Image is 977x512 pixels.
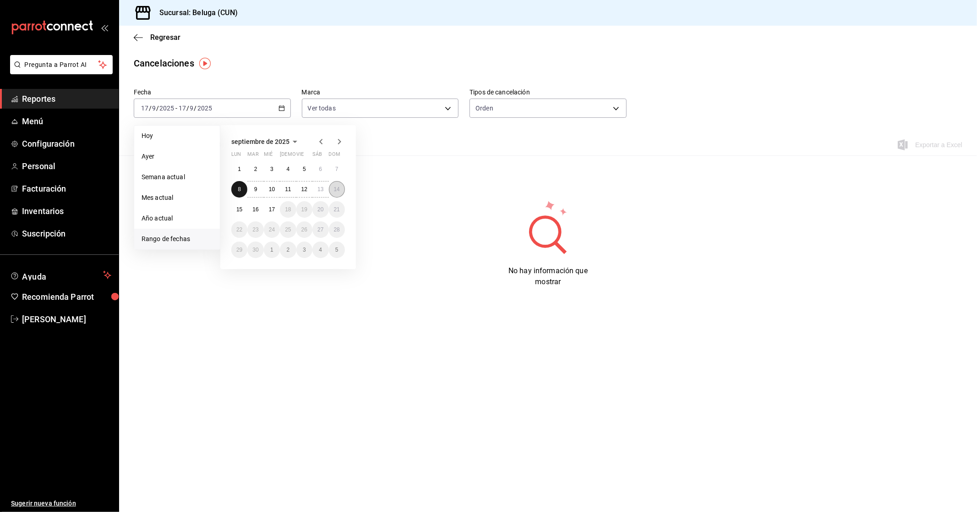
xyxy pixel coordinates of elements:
abbr: jueves [280,151,334,161]
button: 25 de septiembre de 2025 [280,221,296,238]
span: Ayuda [22,270,99,281]
abbr: 16 de septiembre de 2025 [252,206,258,213]
img: Tooltip marker [199,58,211,69]
button: 8 de septiembre de 2025 [231,181,247,198]
button: 16 de septiembre de 2025 [247,201,263,218]
span: [PERSON_NAME] [22,313,111,325]
abbr: 1 de octubre de 2025 [270,247,273,253]
button: 4 de octubre de 2025 [312,242,328,258]
label: Fecha [134,89,291,96]
abbr: 28 de septiembre de 2025 [334,226,340,233]
input: ---- [197,105,213,112]
abbr: 14 de septiembre de 2025 [334,186,340,193]
abbr: 13 de septiembre de 2025 [317,186,323,193]
span: Recomienda Parrot [22,291,111,303]
span: Ver todas [308,104,336,113]
input: -- [152,105,156,112]
button: septiembre de 2025 [231,136,300,147]
button: 21 de septiembre de 2025 [329,201,345,218]
button: 11 de septiembre de 2025 [280,181,296,198]
button: 27 de septiembre de 2025 [312,221,328,238]
span: Pregunta a Parrot AI [25,60,98,70]
abbr: 20 de septiembre de 2025 [317,206,323,213]
button: 1 de octubre de 2025 [264,242,280,258]
span: Orden [475,104,493,113]
span: Año actual [142,214,213,223]
abbr: 26 de septiembre de 2025 [301,226,307,233]
span: septiembre de 2025 [231,138,289,145]
button: 15 de septiembre de 2025 [231,201,247,218]
h3: Sucursal: Beluga (CUN) [152,7,238,18]
abbr: 18 de septiembre de 2025 [285,206,291,213]
button: 20 de septiembre de 2025 [312,201,328,218]
button: 29 de septiembre de 2025 [231,242,247,258]
span: Menú [22,115,111,127]
abbr: 2 de septiembre de 2025 [254,166,257,172]
span: Mes actual [142,193,213,203]
span: / [186,105,189,112]
abbr: 3 de septiembre de 2025 [270,166,273,172]
input: -- [141,105,149,112]
span: / [194,105,197,112]
button: 28 de septiembre de 2025 [329,221,345,238]
button: 12 de septiembre de 2025 [296,181,312,198]
span: Inventarios [22,205,111,217]
abbr: 6 de septiembre de 2025 [319,166,322,172]
span: Semana actual [142,172,213,182]
abbr: viernes [296,151,304,161]
button: 24 de septiembre de 2025 [264,221,280,238]
abbr: 10 de septiembre de 2025 [269,186,275,193]
button: 30 de septiembre de 2025 [247,242,263,258]
button: 17 de septiembre de 2025 [264,201,280,218]
abbr: 8 de septiembre de 2025 [238,186,241,193]
input: -- [178,105,186,112]
button: 2 de octubre de 2025 [280,242,296,258]
span: Sugerir nueva función [11,499,111,508]
span: Hoy [142,131,213,141]
button: 4 de septiembre de 2025 [280,161,296,177]
abbr: 17 de septiembre de 2025 [269,206,275,213]
span: Facturación [22,182,111,195]
abbr: 25 de septiembre de 2025 [285,226,291,233]
span: / [156,105,159,112]
span: - [175,105,177,112]
abbr: 2 de octubre de 2025 [287,247,290,253]
abbr: miércoles [264,151,273,161]
button: 7 de septiembre de 2025 [329,161,345,177]
abbr: 27 de septiembre de 2025 [317,226,323,233]
button: 23 de septiembre de 2025 [247,221,263,238]
abbr: lunes [231,151,241,161]
button: open_drawer_menu [101,24,108,31]
button: 13 de septiembre de 2025 [312,181,328,198]
abbr: domingo [329,151,340,161]
input: ---- [159,105,175,112]
abbr: 30 de septiembre de 2025 [252,247,258,253]
button: 19 de septiembre de 2025 [296,201,312,218]
button: 10 de septiembre de 2025 [264,181,280,198]
button: 3 de septiembre de 2025 [264,161,280,177]
abbr: 4 de octubre de 2025 [319,247,322,253]
label: Marca [302,89,459,96]
label: Tipos de cancelación [469,89,627,96]
span: Rango de fechas [142,234,213,244]
button: 26 de septiembre de 2025 [296,221,312,238]
abbr: 24 de septiembre de 2025 [269,226,275,233]
input: -- [190,105,194,112]
button: Regresar [134,33,180,42]
button: 18 de septiembre de 2025 [280,201,296,218]
abbr: 12 de septiembre de 2025 [301,186,307,193]
button: 3 de octubre de 2025 [296,242,312,258]
button: 9 de septiembre de 2025 [247,181,263,198]
div: Cancelaciones [134,56,194,70]
abbr: 1 de septiembre de 2025 [238,166,241,172]
abbr: 22 de septiembre de 2025 [236,226,242,233]
abbr: 11 de septiembre de 2025 [285,186,291,193]
button: 5 de octubre de 2025 [329,242,345,258]
abbr: 4 de septiembre de 2025 [287,166,290,172]
abbr: 29 de septiembre de 2025 [236,247,242,253]
abbr: 19 de septiembre de 2025 [301,206,307,213]
abbr: sábado [312,151,322,161]
abbr: 3 de octubre de 2025 [303,247,306,253]
abbr: 15 de septiembre de 2025 [236,206,242,213]
span: Ayer [142,152,213,161]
